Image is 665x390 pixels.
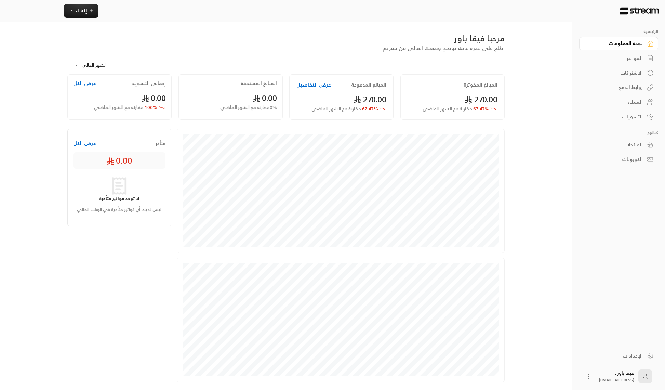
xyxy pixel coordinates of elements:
span: 0.00 [106,155,132,166]
span: 100 % [94,104,157,111]
a: لوحة المعلومات [579,37,658,50]
strong: لا توجد فواتير متأخرة [99,195,139,203]
p: ليس لديك أي فواتير متأخرة في الوقت الحالي [77,206,162,213]
a: العملاء [579,95,658,109]
a: الإعدادات [579,349,658,362]
h2: إجمالي التسوية [132,80,166,87]
span: 0.00 [142,91,166,105]
span: مقارنة مع الشهر الماضي [311,104,361,113]
div: الكوبونات [588,156,643,163]
div: الاشتراكات [588,69,643,76]
div: المنتجات [588,141,643,148]
span: 270.00 [354,92,387,106]
h2: المبالغ المفوترة [464,81,497,88]
span: 67.47 % [423,105,489,113]
div: الشهر الحالي [71,56,122,74]
p: كتالوج [579,130,658,135]
span: متأخر [156,140,165,147]
a: الفواتير [579,52,658,65]
a: الكوبونات [579,153,658,166]
h2: المبالغ المستحقة [240,80,277,87]
span: مقارنة مع الشهر الماضي [94,103,144,112]
a: الاشتراكات [579,66,658,79]
button: إنشاء [64,4,98,18]
h2: المبالغ المدفوعة [351,81,386,88]
span: [EMAIL_ADDRESS].... [596,376,634,383]
span: مقارنة مع الشهر الماضي [423,104,472,113]
div: العملاء [588,99,643,105]
div: التسويات [588,113,643,120]
a: روابط الدفع [579,81,658,94]
div: لوحة المعلومات [588,40,643,47]
p: الرئيسية [579,29,658,34]
a: المنتجات [579,138,658,152]
span: إنشاء [76,6,87,15]
div: مرحبًا فيقا باور [67,33,505,44]
a: التسويات [579,110,658,123]
div: روابط الدفع [588,84,643,91]
div: الفواتير [588,55,643,62]
span: اطلع على نظرة عامة توضح وضعك المالي من ستريم [383,43,505,53]
div: الإعدادات [588,352,643,359]
button: عرض التفاصيل [296,81,331,88]
button: عرض الكل [73,140,96,147]
img: Logo [620,7,660,15]
span: 0 % مقارنة مع الشهر الماضي [220,104,277,111]
button: عرض الكل [73,80,96,87]
span: 67.47 % [311,105,378,113]
div: فيقا باور . [596,369,634,383]
span: 270.00 [464,92,497,106]
span: 0.00 [253,91,277,105]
